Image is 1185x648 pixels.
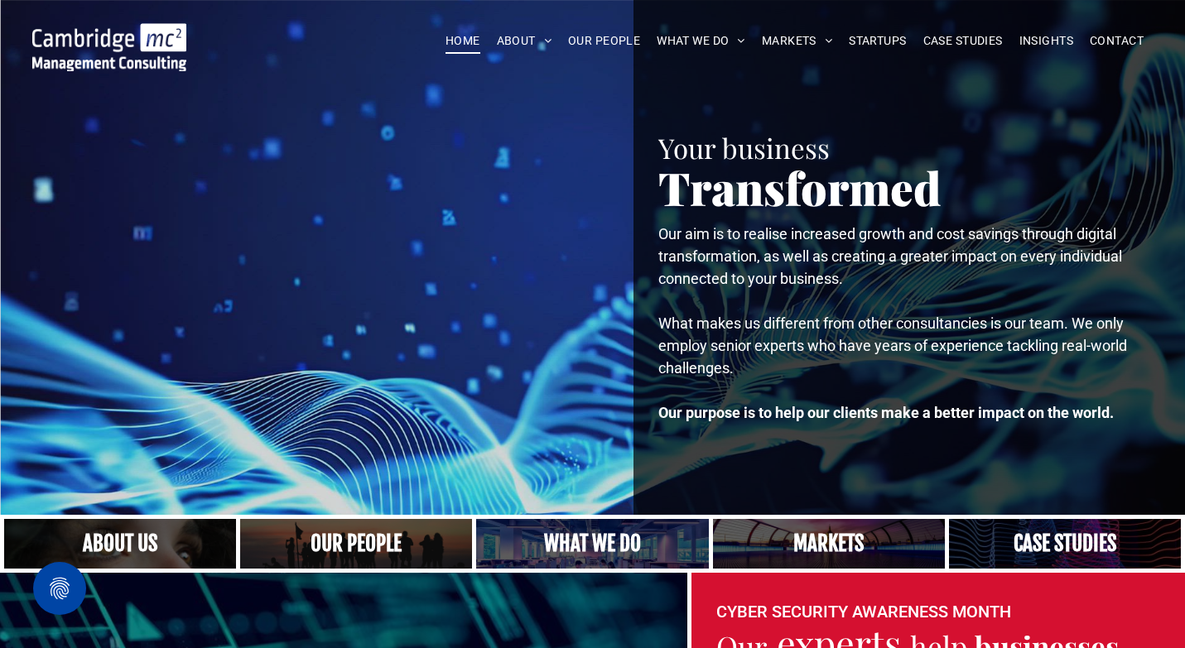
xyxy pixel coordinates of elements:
a: STARTUPS [841,28,914,54]
a: Our Markets | Cambridge Management Consulting [713,519,945,569]
a: CONTACT [1081,28,1152,54]
a: CASE STUDIES [915,28,1011,54]
a: WHAT WE DO [648,28,754,54]
a: ABOUT [489,28,561,54]
a: Your Business Transformed | Cambridge Management Consulting [32,26,186,43]
a: A yoga teacher lifting his whole body off the ground in the peacock pose [476,519,708,569]
a: Close up of woman's face, centered on her eyes [4,519,236,569]
a: MARKETS [754,28,841,54]
a: HOME [437,28,489,54]
span: What makes us different from other consultancies is our team. We only employ senior experts who h... [658,314,1127,377]
span: Our aim is to realise increased growth and cost savings through digital transformation, as well a... [658,225,1122,287]
span: Your business [658,129,830,166]
a: OUR PEOPLE [560,28,648,54]
a: A crowd in silhouette at sunset, on a rise or lookout point [240,519,472,569]
img: Go to Homepage [32,23,186,71]
span: Transformed [658,156,942,218]
font: CYBER SECURITY AWARENESS MONTH [716,602,1011,622]
a: INSIGHTS [1011,28,1081,54]
strong: Our purpose is to help our clients make a better impact on the world. [658,404,1114,421]
a: CASE STUDIES | See an Overview of All Our Case Studies | Cambridge Management Consulting [949,519,1181,569]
